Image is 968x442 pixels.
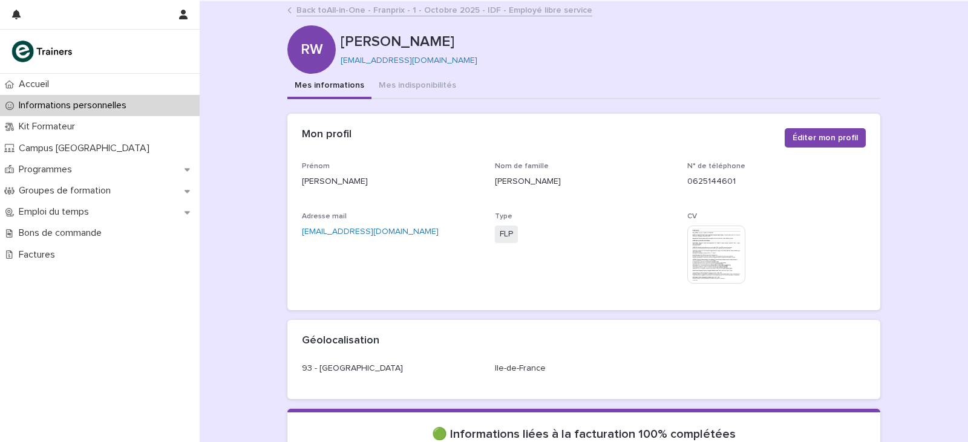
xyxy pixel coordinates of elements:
button: Mes informations [287,74,371,99]
p: Emploi du temps [14,206,99,218]
button: Mes indisponibilités [371,74,463,99]
p: [PERSON_NAME] [302,175,480,188]
h2: Géolocalisation [302,334,379,348]
a: Back toAll-in-One - Franprix - 1 - Octobre 2025 - IDF - Employé libre service [296,2,592,16]
p: Ile-de-France [495,362,673,375]
p: Bons de commande [14,227,111,239]
p: Campus [GEOGRAPHIC_DATA] [14,143,159,154]
span: FLP [495,226,518,243]
p: 🟢 Informations liées à la facturation 100% complétées [302,427,866,441]
img: K0CqGN7SDeD6s4JG8KQk [10,39,76,63]
button: Éditer mon profil [785,128,866,148]
p: Informations personnelles [14,100,136,111]
span: N° de téléphone [687,163,745,170]
span: Type [495,213,512,220]
p: 0625144601 [687,175,866,188]
h2: Mon profil [302,128,352,141]
p: [PERSON_NAME] [495,175,673,188]
span: Adresse mail [302,213,347,220]
p: Programmes [14,164,82,175]
p: Groupes de formation [14,185,120,197]
p: [PERSON_NAME] [341,33,875,51]
p: Factures [14,249,65,261]
p: 93 - [GEOGRAPHIC_DATA] [302,362,480,375]
span: CV [687,213,697,220]
p: Kit Formateur [14,121,85,132]
a: [EMAIL_ADDRESS][DOMAIN_NAME] [341,56,477,65]
span: Nom de famille [495,163,549,170]
a: [EMAIL_ADDRESS][DOMAIN_NAME] [302,227,439,236]
p: Accueil [14,79,59,90]
span: Éditer mon profil [793,132,858,144]
span: Prénom [302,163,330,170]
